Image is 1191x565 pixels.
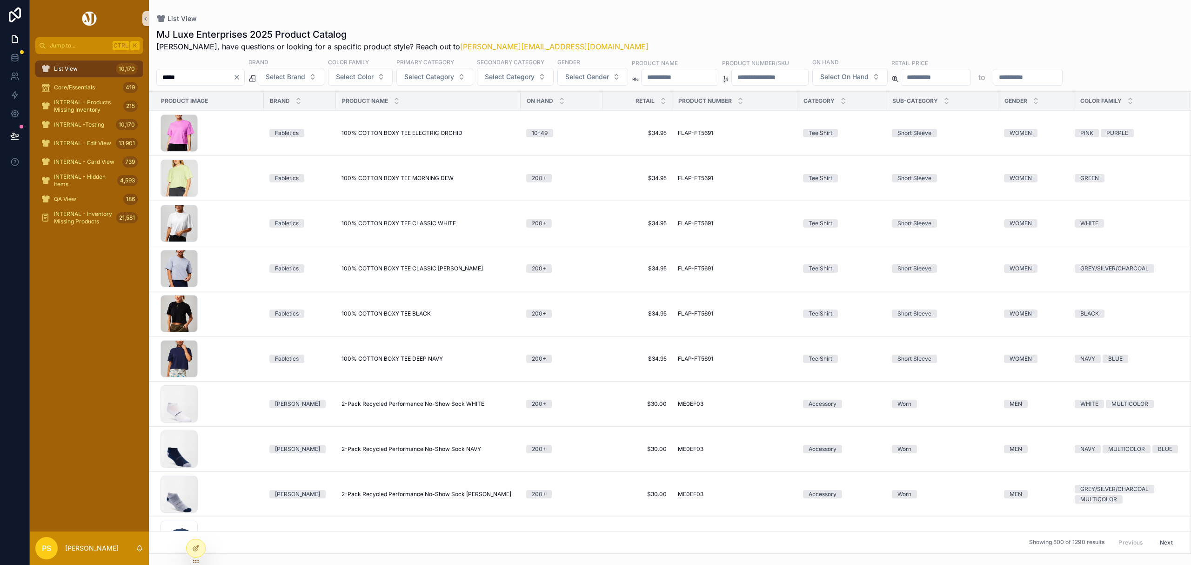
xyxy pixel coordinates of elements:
a: Tee Shirt [803,309,881,318]
div: 200+ [532,400,546,408]
span: 100% COTTON BOXY TEE DEEP NAVY [341,355,443,363]
a: 100% COTTON BOXY TEE DEEP NAVY [341,355,515,363]
div: MULTICOLOR [1108,445,1145,453]
span: Select On Hand [820,72,869,81]
a: 200+ [526,445,597,453]
div: Short Sleeve [897,355,931,363]
div: Worn [897,490,911,498]
a: MEN [1004,445,1069,453]
a: GREEN [1075,174,1178,182]
a: FLAP-FT5691 [678,355,792,363]
a: BLACK [1075,309,1178,318]
div: Fabletics [275,129,299,137]
button: Select Button [477,68,554,86]
span: Ctrl [113,41,129,50]
a: 100% COTTON BOXY TEE CLASSIC [PERSON_NAME] [341,265,515,272]
a: WOMEN [1004,219,1069,228]
span: Product Image [161,97,208,105]
a: Short Sleeve [892,129,993,137]
div: MEN [1010,445,1022,453]
button: Select Button [258,68,324,86]
a: WOMEN [1004,129,1069,137]
div: Fabletics [275,219,299,228]
div: Accessory [809,445,836,453]
span: INTERNAL - Card View [54,158,114,166]
div: 200+ [532,219,546,228]
div: 4,593 [117,175,138,186]
span: ME0EF03 [678,400,703,408]
a: Short Sleeve [892,174,993,182]
span: 2-Pack Recycled Performance No-Show Sock NAVY [341,445,481,453]
div: Fabletics [275,174,299,182]
a: $30.00 [608,400,667,408]
div: 200+ [532,264,546,273]
div: WOMEN [1010,174,1032,182]
a: Worn [892,445,993,453]
a: WOMEN [1004,355,1069,363]
div: Tee Shirt [809,129,832,137]
a: Accessory [803,490,881,498]
label: Retail Price [891,59,928,67]
a: [PERSON_NAME][EMAIL_ADDRESS][DOMAIN_NAME] [460,42,649,51]
a: PINKPURPLE [1075,129,1178,137]
a: WHITE [1075,219,1178,228]
span: Gender [1004,97,1027,105]
div: WHITE [1080,400,1098,408]
a: 200+ [526,219,597,228]
a: GREY/SILVER/CHARCOAL [1075,264,1178,273]
div: 200+ [532,490,546,498]
a: FLAP-FT5691 [678,129,792,137]
a: ME0EF03 [678,445,792,453]
label: On Hand [812,58,839,66]
a: FLAP-FT5691 [678,220,792,227]
span: $34.95 [608,310,667,317]
a: Fabletics [269,174,330,182]
a: $30.00 [608,491,667,498]
span: Category [803,97,835,105]
div: WOMEN [1010,264,1032,273]
button: Clear [233,74,244,81]
a: 10-49 [526,129,597,137]
h1: MJ Luxe Enterprises 2025 Product Catalog [156,28,649,41]
span: $34.95 [608,175,667,182]
div: Fabletics [275,355,299,363]
a: INTERNAL - Inventory Missing Products21,581 [35,209,143,226]
a: Short Sleeve [892,219,993,228]
div: 21,581 [116,212,138,223]
a: 100% COTTON BOXY TEE MORNING DEW [341,175,515,182]
div: WHITE [1080,219,1098,228]
div: Accessory [809,490,836,498]
span: INTERNAL - Hidden Items [54,173,114,188]
div: MULTICOLOR [1080,495,1117,504]
div: 10-49 [532,129,548,137]
label: Color Family [328,58,369,66]
a: INTERNAL - Edit View13,901 [35,135,143,152]
div: 10,170 [116,63,138,74]
a: NAVYMULTICOLORBLUE [1075,445,1178,453]
a: Fabletics [269,264,330,273]
div: 419 [123,82,138,93]
span: FLAP-FT5691 [678,310,713,317]
div: Tee Shirt [809,219,832,228]
a: WHITEMULTICOLOR [1075,400,1178,408]
span: FLAP-FT5691 [678,175,713,182]
a: Accessory [803,400,881,408]
a: WOMEN [1004,264,1069,273]
div: GREY/SILVER/CHARCOAL [1080,485,1149,493]
a: 200+ [526,400,597,408]
div: PURPLE [1106,129,1128,137]
span: FLAP-FT5691 [678,355,713,363]
div: 200+ [532,174,546,182]
div: MEN [1010,490,1022,498]
div: MEN [1010,400,1022,408]
div: WOMEN [1010,129,1032,137]
a: 100% COTTON BOXY TEE ELECTRIC ORCHID [341,129,515,137]
a: 2-Pack Recycled Performance No-Show Sock [PERSON_NAME] [341,491,515,498]
a: Tee Shirt [803,174,881,182]
span: 2-Pack Recycled Performance No-Show Sock WHITE [341,400,484,408]
label: Product Number/SKU [722,59,789,67]
a: MEN [1004,490,1069,498]
label: Product Name [632,59,678,67]
button: Select Button [812,68,888,86]
span: Select Brand [266,72,305,81]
